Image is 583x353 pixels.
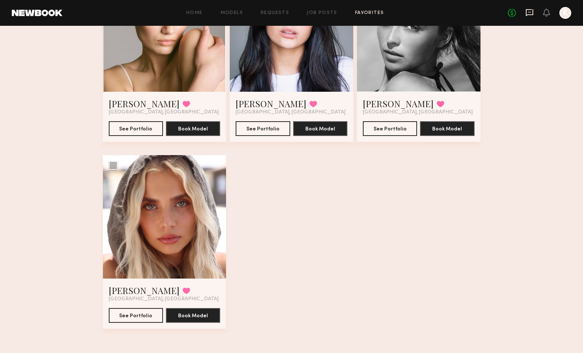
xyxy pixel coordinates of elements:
a: Requests [261,11,289,15]
button: Book Model [293,121,347,136]
a: Book Model [420,125,474,132]
a: [PERSON_NAME] [109,284,180,296]
a: Favorites [355,11,384,15]
button: Book Model [420,121,474,136]
span: [GEOGRAPHIC_DATA], [GEOGRAPHIC_DATA] [109,109,219,115]
a: Models [221,11,243,15]
a: Book Model [293,125,347,132]
a: Book Model [166,312,220,318]
a: [PERSON_NAME] [109,98,180,109]
a: [PERSON_NAME] [236,98,306,109]
span: [GEOGRAPHIC_DATA], [GEOGRAPHIC_DATA] [236,109,346,115]
span: [GEOGRAPHIC_DATA], [GEOGRAPHIC_DATA] [363,109,473,115]
button: See Portfolio [109,308,163,323]
button: See Portfolio [236,121,290,136]
a: Job Posts [307,11,337,15]
button: See Portfolio [363,121,417,136]
a: Home [186,11,203,15]
a: Book Model [166,125,220,132]
button: See Portfolio [109,121,163,136]
a: K [559,7,571,19]
button: Book Model [166,308,220,323]
button: Book Model [166,121,220,136]
span: [GEOGRAPHIC_DATA], [GEOGRAPHIC_DATA] [109,296,219,302]
a: [PERSON_NAME] [363,98,434,109]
